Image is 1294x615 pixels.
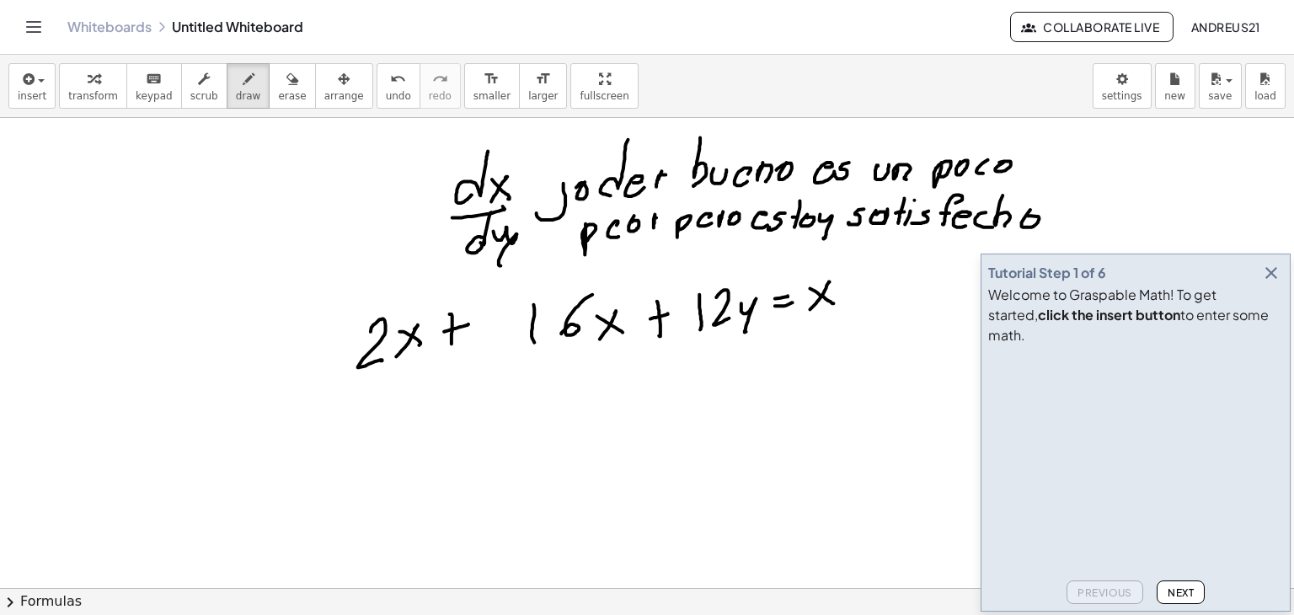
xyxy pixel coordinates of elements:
span: load [1254,90,1276,102]
button: new [1155,63,1195,109]
button: fullscreen [570,63,638,109]
button: load [1245,63,1286,109]
i: format_size [484,69,500,89]
span: smaller [473,90,511,102]
span: keypad [136,90,173,102]
span: fullscreen [580,90,628,102]
span: undo [386,90,411,102]
button: keyboardkeypad [126,63,182,109]
button: Andreus21 [1177,12,1274,42]
span: larger [528,90,558,102]
a: Whiteboards [67,19,152,35]
span: draw [236,90,261,102]
i: format_size [535,69,551,89]
span: scrub [190,90,218,102]
button: redoredo [420,63,461,109]
span: Andreus21 [1190,19,1260,35]
i: redo [432,69,448,89]
span: save [1208,90,1232,102]
button: transform [59,63,127,109]
span: erase [278,90,306,102]
button: erase [269,63,315,109]
button: undoundo [377,63,420,109]
span: insert [18,90,46,102]
button: save [1199,63,1242,109]
span: settings [1102,90,1142,102]
button: arrange [315,63,373,109]
i: keyboard [146,69,162,89]
button: scrub [181,63,227,109]
div: Welcome to Graspable Math! To get started, to enter some math. [988,285,1283,345]
span: arrange [324,90,364,102]
div: Tutorial Step 1 of 6 [988,263,1106,283]
button: format_sizesmaller [464,63,520,109]
span: redo [429,90,452,102]
span: new [1164,90,1185,102]
i: undo [390,69,406,89]
button: format_sizelarger [519,63,567,109]
button: Collaborate Live [1010,12,1174,42]
span: Next [1168,586,1194,599]
span: transform [68,90,118,102]
button: insert [8,63,56,109]
span: Collaborate Live [1024,19,1159,35]
b: click the insert button [1038,306,1180,324]
button: settings [1093,63,1152,109]
button: Next [1157,580,1205,604]
button: Toggle navigation [20,13,47,40]
button: draw [227,63,270,109]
